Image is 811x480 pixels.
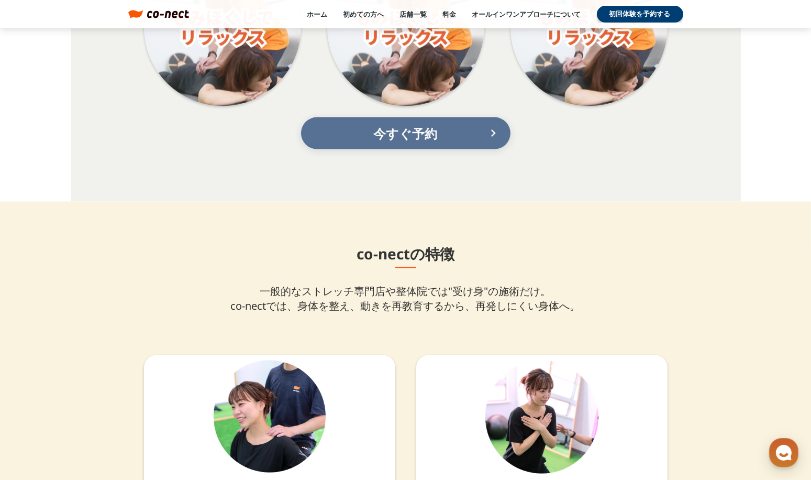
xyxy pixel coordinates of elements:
a: 店舗一覧 [400,9,427,19]
p: 一般的なストレッチ専門店や整体院では"受け身"の施術だけ。 co-nectでは、身体を整え、動きを再教育するから、再発しにくい身体へ。 [231,284,581,313]
a: 料金 [443,9,457,19]
a: 初回体験を予約する [597,6,683,23]
h2: co-nectの特徴 [357,244,454,264]
a: ホーム [3,332,69,358]
p: 今すぐ予約 [322,122,490,145]
a: 初めての方へ [343,9,384,19]
span: ホーム [27,348,46,356]
a: オールインワンアプローチについて [472,9,581,19]
span: チャット [90,348,115,357]
a: 今すぐ予約keyboard_arrow_right [301,117,510,149]
i: keyboard_arrow_right [487,127,500,139]
a: ホーム [307,9,328,19]
a: 設定 [135,332,201,358]
a: チャット [69,332,135,358]
span: 設定 [162,348,174,356]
